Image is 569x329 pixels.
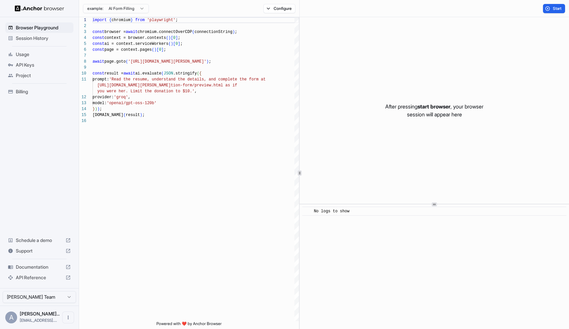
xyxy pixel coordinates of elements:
[79,47,86,53] div: 6
[171,83,237,88] span: tion-form/preview.html as if
[5,33,73,44] div: Session History
[62,312,74,323] button: Open menu
[16,51,71,58] span: Usage
[5,312,17,323] div: A
[197,71,199,76] span: (
[192,30,194,34] span: (
[93,113,123,117] span: [DOMAIN_NAME]
[156,321,222,329] span: Powered with ❤️ by Anchor Browser
[95,107,97,111] span: )
[104,30,126,34] span: browser =
[109,77,228,82] span: 'Read the resume, understand the details, and comp
[20,311,60,316] span: Arjun Chintapalli
[164,47,166,52] span: ;
[152,47,154,52] span: (
[161,71,164,76] span: (
[104,59,126,64] span: page.goto
[79,112,86,118] div: 15
[79,53,86,59] div: 7
[5,60,73,70] div: API Keys
[180,42,182,46] span: ;
[306,208,309,215] span: ​
[16,62,71,68] span: API Keys
[93,42,104,46] span: const
[16,72,71,79] span: Project
[79,35,86,41] div: 4
[104,47,152,52] span: page = context.pages
[154,47,156,52] span: )
[142,113,145,117] span: ;
[314,209,349,214] span: No logs to show
[16,237,63,244] span: Schedule a demo
[5,235,73,246] div: Schedule a demo
[173,42,176,46] span: [
[79,118,86,124] div: 16
[159,47,161,52] span: 0
[107,101,156,105] span: 'openai/gpt-oss-120b'
[93,30,104,34] span: const
[209,59,211,64] span: ;
[109,18,111,22] span: {
[112,18,131,22] span: chromium
[166,36,168,40] span: (
[263,4,295,13] button: Configure
[140,113,142,117] span: )
[385,103,483,118] p: After pressing , your browser session will appear here
[171,36,173,40] span: [
[171,42,173,46] span: )
[16,248,63,254] span: Support
[232,30,235,34] span: )
[93,101,107,105] span: model:
[114,95,128,100] span: 'groq'
[178,42,180,46] span: ]
[235,30,237,34] span: ;
[130,18,133,22] span: }
[126,113,140,117] span: result
[93,18,107,22] span: import
[161,47,164,52] span: ]
[126,59,128,64] span: (
[79,71,86,76] div: 10
[206,59,209,64] span: )
[168,42,171,46] span: (
[16,264,63,270] span: Documentation
[135,71,161,76] span: ai.evaluate
[97,83,171,88] span: [URL][DOMAIN_NAME][PERSON_NAME]
[79,41,86,47] div: 5
[123,113,126,117] span: (
[176,36,178,40] span: ]
[123,71,135,76] span: await
[5,246,73,256] div: Support
[164,71,173,76] span: JSON
[195,89,197,94] span: ,
[97,89,194,94] span: you were her. Limit the donation to $10.'
[553,6,562,11] span: Start
[104,71,123,76] span: result =
[79,106,86,112] div: 14
[93,36,104,40] span: const
[156,47,159,52] span: [
[176,42,178,46] span: 0
[228,77,265,82] span: lete the form at
[5,262,73,272] div: Documentation
[79,17,86,23] div: 1
[178,36,180,40] span: ;
[104,36,166,40] span: context = browser.contexts
[79,94,86,100] div: 12
[93,59,104,64] span: await
[5,70,73,81] div: Project
[79,29,86,35] div: 3
[176,18,178,22] span: ;
[16,274,63,281] span: API Reference
[199,71,202,76] span: {
[79,23,86,29] div: 2
[97,107,99,111] span: )
[20,318,57,323] span: rjchint@gmail.com
[79,100,86,106] div: 13
[79,59,86,65] div: 8
[16,35,71,42] span: Session History
[15,5,64,12] img: Anchor Logo
[16,24,71,31] span: Browser Playground
[93,107,95,111] span: }
[418,103,450,110] span: start browser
